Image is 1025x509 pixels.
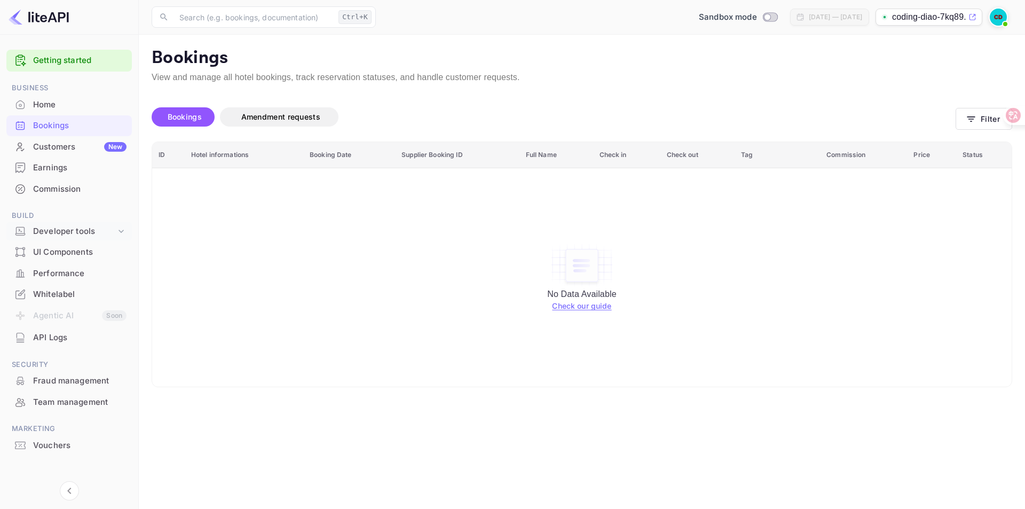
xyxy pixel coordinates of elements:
[6,50,132,72] div: Getting started
[6,179,132,199] a: Commission
[6,137,132,158] div: CustomersNew
[6,242,132,262] a: UI Components
[33,440,127,452] div: Vouchers
[6,137,132,156] a: CustomersNew
[6,392,132,413] div: Team management
[152,48,1012,69] p: Bookings
[33,54,127,67] a: Getting started
[6,263,132,283] a: Performance
[60,481,79,500] button: Collapse navigation
[6,423,132,435] span: Marketing
[33,120,127,132] div: Bookings
[33,141,127,153] div: Customers
[6,95,132,115] div: Home
[33,246,127,259] div: UI Components
[956,142,1012,168] th: Status
[33,396,127,409] div: Team management
[699,11,757,24] span: Sandbox mode
[593,142,660,168] th: Check in
[6,210,132,222] span: Build
[6,327,132,348] div: API Logs
[185,142,303,168] th: Hotel informations
[809,12,862,22] div: [DATE] — [DATE]
[990,9,1007,26] img: coding diao
[9,9,69,26] img: LiteAPI logo
[33,183,127,195] div: Commission
[395,142,519,168] th: Supplier Booking ID
[6,115,132,135] a: Bookings
[552,301,611,310] a: Check our guide
[907,142,956,168] th: Price
[6,435,132,456] div: Vouchers
[173,6,334,28] input: Search (e.g. bookings, documentation)
[303,142,395,168] th: Booking Date
[820,142,907,168] th: Commission
[519,142,593,168] th: Full Name
[152,142,1012,387] table: booking table
[956,108,1012,130] button: Filter
[735,142,820,168] th: Tag
[6,392,132,412] a: Team management
[6,327,132,347] a: API Logs
[6,242,132,263] div: UI Components
[6,115,132,136] div: Bookings
[6,284,132,304] a: Whitelabel
[6,179,132,200] div: Commission
[695,11,782,24] div: Switch to Production mode
[104,142,127,152] div: New
[6,371,132,390] a: Fraud management
[550,243,614,288] img: empty-state-table.svg
[338,10,372,24] div: Ctrl+K
[152,142,185,168] th: ID
[33,268,127,280] div: Performance
[6,158,132,178] div: Earnings
[33,99,127,111] div: Home
[660,142,735,168] th: Check out
[892,11,966,24] p: coding-diao-7kq89.nuit...
[6,158,132,177] a: Earnings
[33,162,127,174] div: Earnings
[6,82,132,94] span: Business
[33,288,127,301] div: Whitelabel
[6,359,132,371] span: Security
[6,435,132,455] a: Vouchers
[168,112,202,121] span: Bookings
[152,107,956,127] div: account-settings tabs
[6,284,132,305] div: Whitelabel
[33,225,116,238] div: Developer tools
[547,288,616,301] p: No Data Available
[6,263,132,284] div: Performance
[6,371,132,391] div: Fraud management
[152,71,1012,84] p: View and manage all hotel bookings, track reservation statuses, and handle customer requests.
[33,375,127,387] div: Fraud management
[6,222,132,241] div: Developer tools
[241,112,320,121] span: Amendment requests
[6,95,132,114] a: Home
[33,332,127,344] div: API Logs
